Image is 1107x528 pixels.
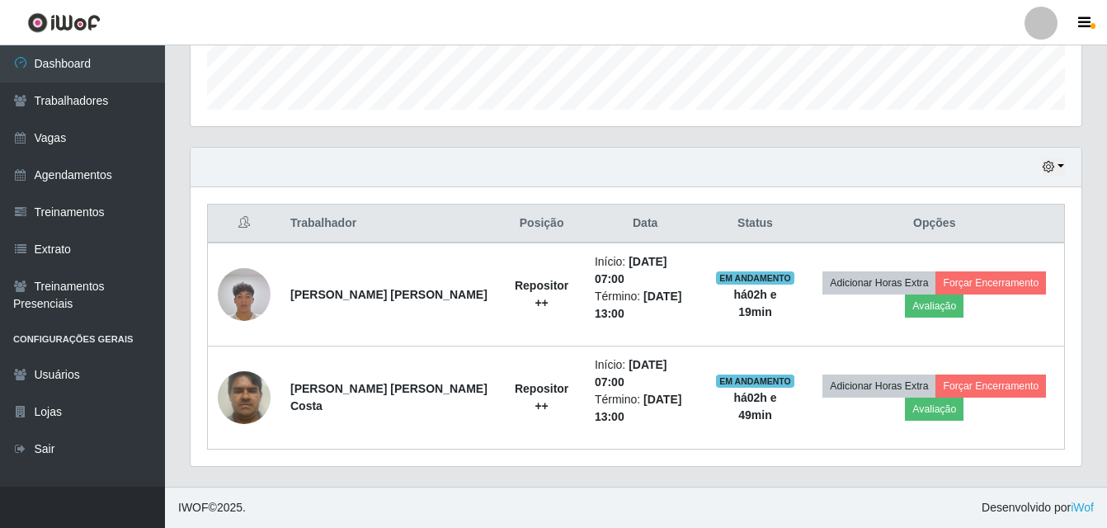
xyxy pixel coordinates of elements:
span: EM ANDAMENTO [716,271,794,285]
a: iWof [1071,501,1094,514]
button: Avaliação [905,295,963,318]
button: Adicionar Horas Extra [822,271,935,295]
time: [DATE] 07:00 [595,358,667,389]
th: Data [585,205,706,243]
button: Avaliação [905,398,963,421]
button: Forçar Encerramento [935,375,1046,398]
th: Posição [498,205,585,243]
th: Opções [805,205,1065,243]
th: Status [705,205,804,243]
time: [DATE] 07:00 [595,255,667,285]
li: Término: [595,391,696,426]
button: Forçar Encerramento [935,271,1046,295]
strong: [PERSON_NAME] [PERSON_NAME] [290,288,488,301]
img: CoreUI Logo [27,12,101,33]
span: Desenvolvido por [982,499,1094,516]
strong: Repositor ++ [515,279,568,309]
li: Início: [595,253,696,288]
strong: há 02 h e 49 min [733,391,776,422]
span: © 2025 . [178,499,246,516]
strong: Repositor ++ [515,382,568,412]
span: IWOF [178,501,209,514]
strong: [PERSON_NAME] [PERSON_NAME] Costa [290,382,488,412]
th: Trabalhador [280,205,498,243]
li: Início: [595,356,696,391]
li: Término: [595,288,696,323]
img: 1744539914933.jpeg [218,259,271,329]
button: Adicionar Horas Extra [822,375,935,398]
span: EM ANDAMENTO [716,375,794,388]
img: 1752587880902.jpeg [218,362,271,432]
strong: há 02 h e 19 min [733,288,776,318]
